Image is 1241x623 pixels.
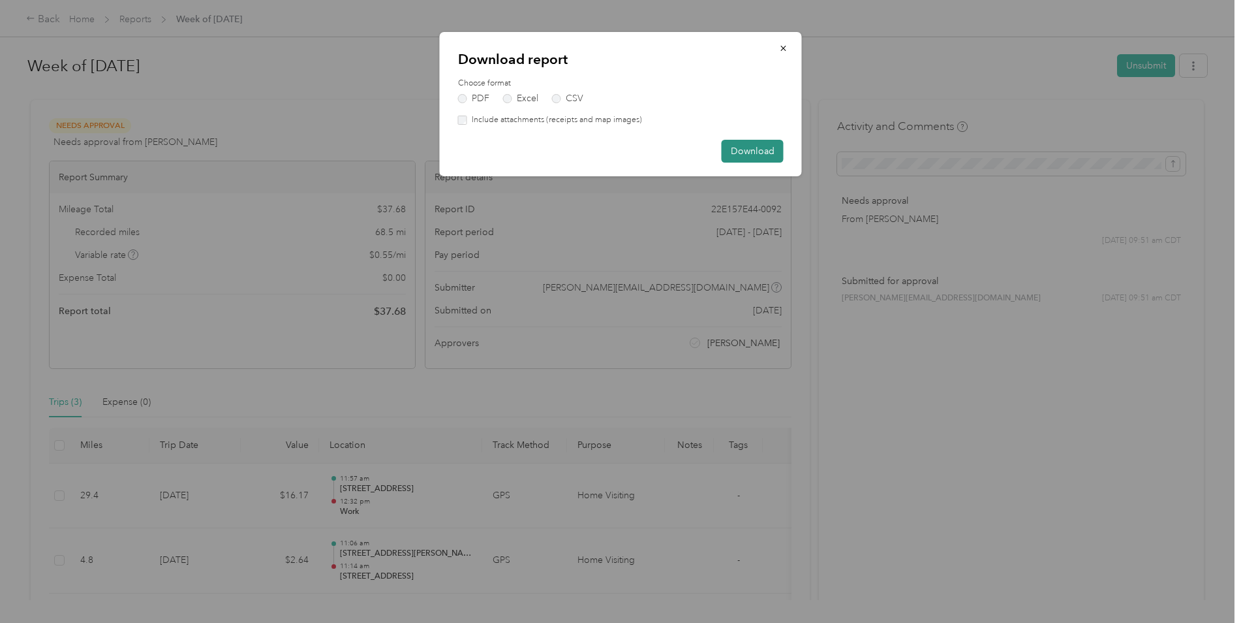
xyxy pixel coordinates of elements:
[503,94,538,103] label: Excel
[552,94,583,103] label: CSV
[467,114,642,126] label: Include attachments (receipts and map images)
[722,140,784,163] button: Download
[458,94,489,103] label: PDF
[458,50,784,69] p: Download report
[458,78,784,89] label: Choose format
[1168,550,1241,623] iframe: Everlance-gr Chat Button Frame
